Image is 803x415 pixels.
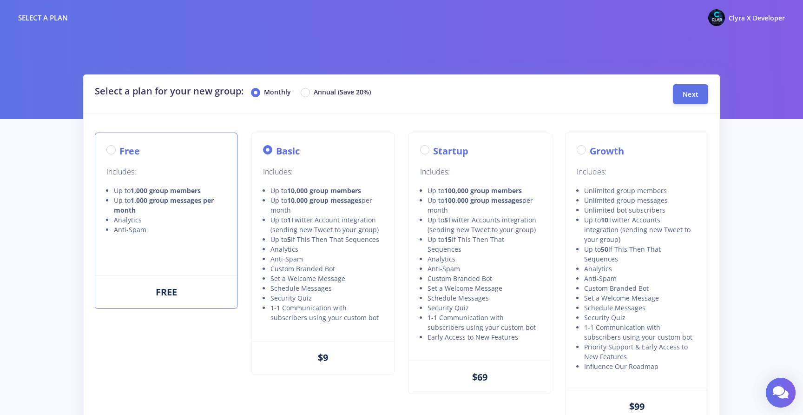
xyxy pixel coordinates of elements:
[156,286,177,298] span: FREE
[318,351,328,364] span: $9
[270,215,382,234] li: Up to Twitter Account integration (sending new Tweet to your group)
[601,215,608,224] strong: 10
[428,274,540,283] li: Custom Branded Bot
[428,293,540,303] li: Schedule Messages
[276,144,300,158] label: Basic
[428,332,540,342] li: Early Access to New Features
[428,254,540,264] li: Analytics
[428,303,540,313] li: Security Quiz
[18,13,68,23] div: Select a plan
[287,196,362,205] strong: 10,000 group messages
[270,293,382,303] li: Security Quiz
[584,313,696,322] li: Security Quiz
[287,186,361,195] strong: 10,000 group members
[131,186,201,195] strong: 1,000 group members
[270,254,382,264] li: Anti-Spam
[114,186,226,195] li: Up to
[444,196,522,205] strong: 100,000 group messages
[584,195,696,205] li: Unlimited group messages
[270,303,382,322] li: 1-1 Communication with subscribers using your custom bot
[584,215,696,244] li: Up to Twitter Accounts integration (sending new Tweet to your group)
[270,274,382,283] li: Set a Welcome Message
[584,244,696,264] li: Up to If This Then That Sequences
[584,283,696,293] li: Custom Branded Bot
[263,166,382,178] p: Includes:
[729,13,785,22] span: Clyra X Developer
[584,274,696,283] li: Anti-Spam
[270,186,382,195] li: Up to
[119,144,140,158] label: Free
[444,215,448,224] strong: 5
[428,313,540,332] li: 1-1 Communication with subscribers using your custom bot
[428,264,540,274] li: Anti-Spam
[428,234,540,254] li: Up to If This Then That Sequences
[590,144,624,158] label: Growth
[106,166,226,178] p: Includes:
[270,234,382,244] li: Up to If This Then That Sequences
[584,293,696,303] li: Set a Welcome Message
[701,7,785,28] a: @ClyraXdev Photo Clyra X Developer
[584,205,696,215] li: Unlimited bot subscribers
[683,90,698,99] span: Next
[673,84,708,104] button: Next
[584,361,696,371] li: Influence Our Roadmap
[444,235,452,244] strong: 15
[428,195,540,215] li: Up to per month
[114,195,226,215] li: Up to
[114,225,226,234] li: Anti-Spam
[428,186,540,195] li: Up to
[270,264,382,274] li: Custom Branded Bot
[601,245,608,254] strong: 50
[428,283,540,293] li: Set a Welcome Message
[577,166,696,178] p: Includes:
[264,87,291,98] label: Monthly
[114,215,226,225] li: Analytics
[428,215,540,234] li: Up to Twitter Accounts integration (sending new Tweet to your group)
[472,371,487,383] span: $69
[95,84,656,98] h2: Select a plan for your new group:
[444,186,522,195] strong: 100,000 group members
[420,166,540,178] p: Includes:
[314,87,371,98] label: Annual (Save 20%)
[584,264,696,274] li: Analytics
[629,400,645,413] span: $99
[114,196,214,214] strong: 1,000 group messages per month
[433,144,468,158] label: Startup
[584,322,696,342] li: 1-1 Communication with subscribers using your custom bot
[287,235,291,244] strong: 5
[584,342,696,361] li: Priority Support & Early Access to New Features
[270,283,382,293] li: Schedule Messages
[270,244,382,254] li: Analytics
[708,9,725,26] img: @ClyraXdev Photo
[287,215,291,224] strong: 1
[584,186,696,195] li: Unlimited group members
[270,195,382,215] li: Up to per month
[584,303,696,313] li: Schedule Messages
